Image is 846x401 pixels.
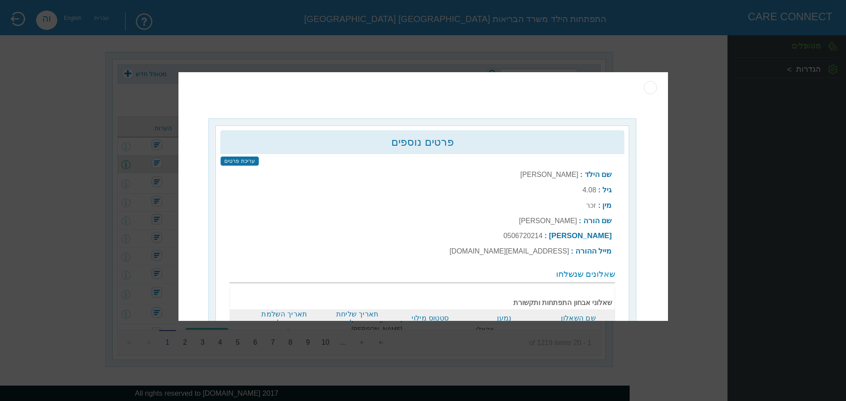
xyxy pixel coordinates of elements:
[583,216,612,224] b: שם הורה
[579,217,581,224] b: :
[571,247,573,254] b: :
[549,231,612,239] b: [PERSON_NAME]
[580,170,582,178] b: :
[220,156,259,166] input: עריכת פרטים
[598,201,600,209] b: :
[225,136,620,148] h2: פרטים נוספים
[393,309,466,327] th: סטטוס מילוי
[544,232,546,239] b: :
[598,186,600,193] b: :
[542,309,615,327] th: שם השאלון
[584,170,612,178] b: שם הילד
[321,309,394,327] th: תאריך שליחת השאלון
[503,232,542,239] label: 0506720214
[602,201,612,209] b: מין
[520,170,578,178] label: [PERSON_NAME]
[250,289,612,306] b: שאלוני אבחון התפתחות ותקשורת
[466,309,542,327] th: נמען
[248,309,321,327] th: תאריך השלמת השאלון
[602,185,612,194] b: גיל
[575,246,612,255] b: מייל ההורה
[582,186,596,193] label: 4.08
[519,217,577,224] label: [PERSON_NAME]
[449,247,569,254] label: [EMAIL_ADDRESS][DOMAIN_NAME]
[586,201,596,209] label: זכר
[556,269,615,278] span: שאלונים שנשלחו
